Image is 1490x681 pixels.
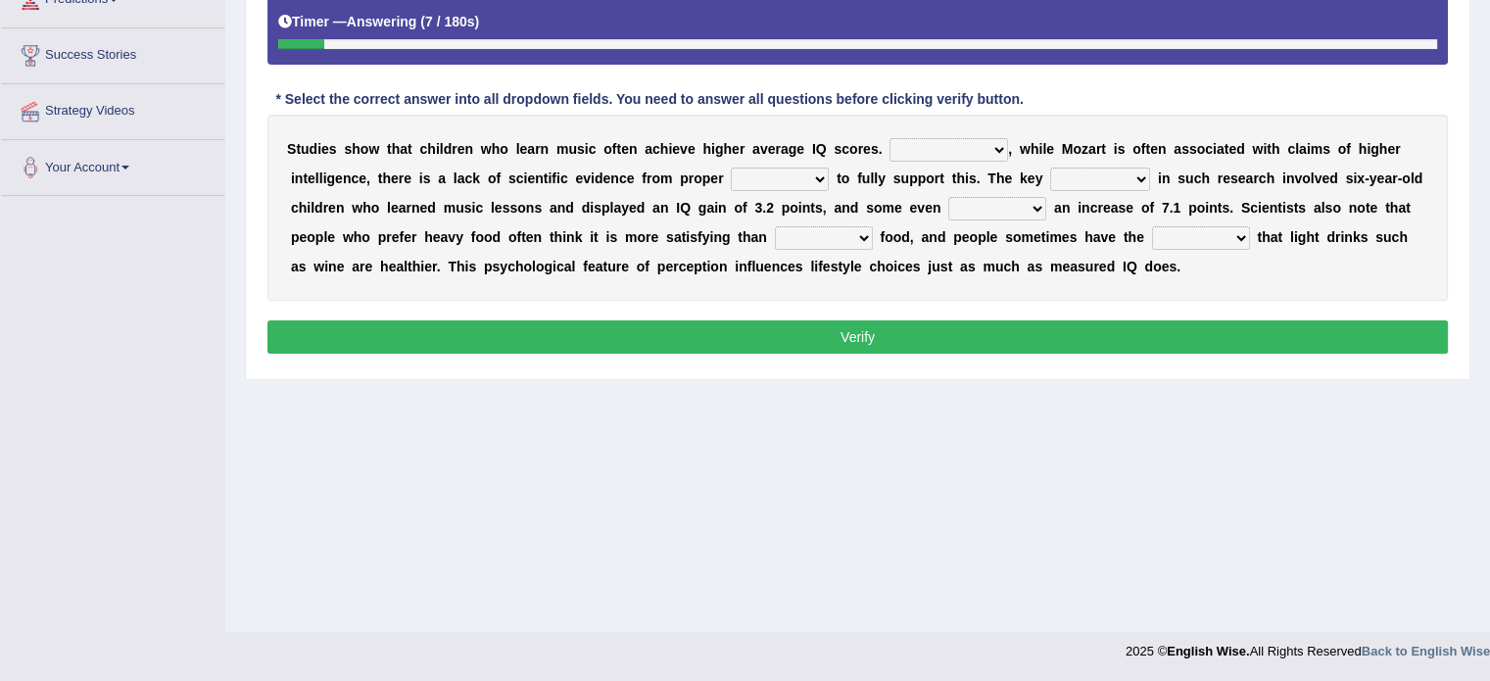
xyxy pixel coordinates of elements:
a: Strategy Videos [1,84,224,133]
b: w [368,141,379,157]
b: s [1178,170,1185,186]
b: e [602,170,610,186]
b: Q [680,200,691,216]
b: e [1004,170,1012,186]
b: I [812,141,816,157]
b: e [1150,141,1158,157]
b: t [1101,141,1106,157]
b: r [718,170,723,186]
b: l [1042,141,1046,157]
b: t [1225,141,1229,157]
b: t [837,170,841,186]
b: t [952,170,957,186]
b: a [1384,170,1392,186]
b: a [1217,141,1225,157]
b: n [629,141,638,157]
b: u [900,170,909,186]
b: a [527,141,535,157]
b: h [1359,141,1368,157]
b: e [519,141,527,157]
b: o [500,141,508,157]
b: a [1088,141,1096,157]
b: e [796,141,804,157]
a: Success Stories [1,28,224,77]
b: r [452,141,457,157]
b: n [1162,170,1171,186]
b: e [391,170,399,186]
b: d [637,200,646,216]
b: e [710,170,718,186]
b: r [323,200,328,216]
b: o [694,170,702,186]
b: p [782,200,791,216]
b: y [878,170,886,186]
b: l [311,200,314,216]
b: z [1081,141,1088,157]
b: k [1020,170,1028,186]
b: h [956,170,965,186]
b: h [352,141,360,157]
b: c [841,141,849,157]
b: d [310,141,318,157]
b: r [689,170,694,186]
b: i [436,141,440,157]
b: v [1294,170,1302,186]
b: v [583,170,591,186]
h5: Timer — [278,15,479,29]
b: i [419,170,423,186]
b: c [1193,170,1201,186]
b: l [454,170,457,186]
b: e [359,170,366,186]
b: t [378,170,383,186]
b: c [475,200,483,216]
b: i [1158,170,1162,186]
b: w [1020,141,1031,157]
b: r [1395,141,1400,157]
b: o [1197,141,1206,157]
b: t [408,141,412,157]
b: p [601,200,610,216]
b: c [1287,141,1295,157]
b: a [457,170,465,186]
b: r [1253,170,1258,186]
b: s [423,170,431,186]
b: o [603,141,612,157]
b: c [1205,141,1213,157]
b: , [1008,141,1012,157]
b: v [760,141,768,157]
b: r [399,170,404,186]
b: e [575,170,583,186]
b: h [492,141,501,157]
b: d [582,200,591,216]
b: n [464,141,473,157]
b: l [874,170,878,186]
b: g [326,170,335,186]
b: ( [420,14,425,29]
b: r [1392,170,1397,186]
b: o [734,200,743,216]
b: e [391,200,399,216]
b: i [668,141,672,157]
b: h [723,141,732,157]
b: r [1096,141,1101,157]
b: m [1311,141,1322,157]
b: h [382,170,391,186]
b: - [1365,170,1370,186]
b: l [609,200,613,216]
b: w [481,141,492,157]
b: l [319,170,323,186]
b: h [660,141,669,157]
b: h [392,141,401,157]
b: e [328,200,336,216]
b: i [1213,141,1217,157]
b: d [427,200,436,216]
b: o [790,200,798,216]
b: r [935,170,939,186]
div: * Select the correct answer into all dropdown fields. You need to answer all questions before cli... [267,89,1032,110]
b: t [387,141,392,157]
b: e [732,141,740,157]
b: e [419,200,427,216]
b: o [360,141,369,157]
b: a [1174,141,1181,157]
b: u [568,141,577,157]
